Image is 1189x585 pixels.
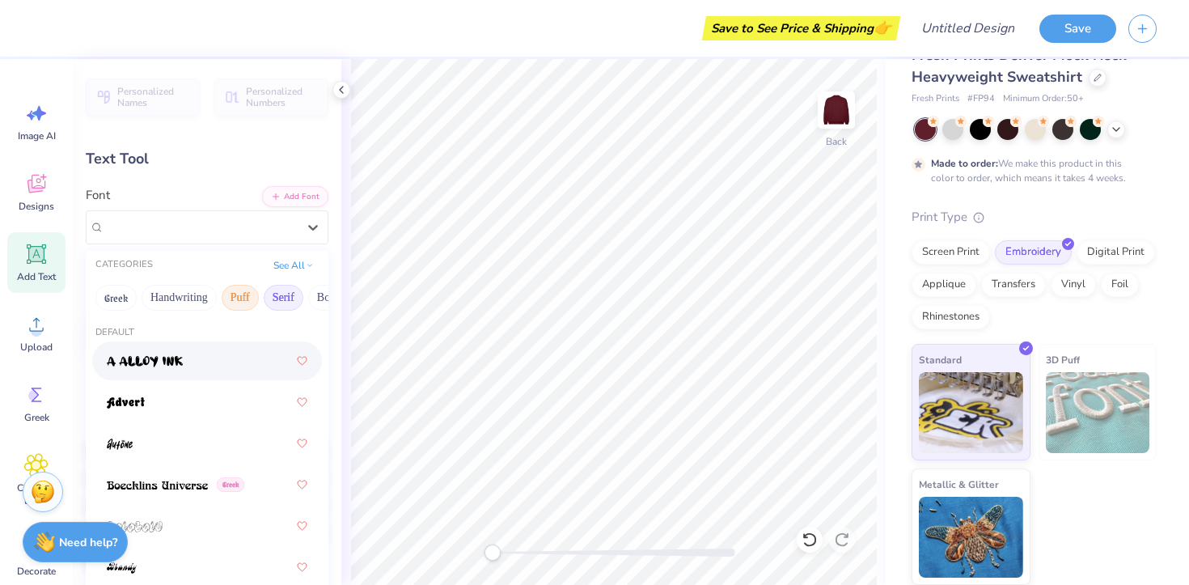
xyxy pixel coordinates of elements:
[919,372,1023,453] img: Standard
[912,305,990,329] div: Rhinestones
[19,200,54,213] span: Designs
[967,92,995,106] span: # FP94
[269,257,319,273] button: See All
[995,240,1072,265] div: Embroidery
[95,285,137,311] button: Greek
[107,562,137,574] img: Brandy
[1051,273,1096,297] div: Vinyl
[95,258,153,272] div: CATEGORIES
[217,477,244,492] span: Greek
[1077,240,1155,265] div: Digital Print
[17,565,56,578] span: Decorate
[142,285,217,311] button: Handwriting
[484,545,501,561] div: Accessibility label
[919,476,999,493] span: Metallic & Glitter
[10,481,63,507] span: Clipart & logos
[107,356,183,367] img: a Alloy Ink
[107,397,145,409] img: Advert
[107,439,133,450] img: Autone
[246,86,319,108] span: Personalized Numbers
[24,411,49,424] span: Greek
[59,535,117,550] strong: Need help?
[1101,273,1139,297] div: Foil
[308,285,348,311] button: Bold
[981,273,1046,297] div: Transfers
[820,94,853,126] img: Back
[262,186,328,207] button: Add Font
[919,351,962,368] span: Standard
[912,92,959,106] span: Fresh Prints
[86,326,328,340] div: Default
[117,86,190,108] span: Personalized Names
[1039,15,1116,43] button: Save
[107,480,208,491] img: Boecklins Universe
[874,18,891,37] span: 👉
[107,521,163,532] img: bolobolu
[1046,351,1080,368] span: 3D Puff
[912,240,990,265] div: Screen Print
[912,273,976,297] div: Applique
[86,186,110,205] label: Font
[214,78,328,116] button: Personalized Numbers
[264,285,303,311] button: Serif
[1046,372,1150,453] img: 3D Puff
[912,208,1157,227] div: Print Type
[86,78,200,116] button: Personalized Names
[222,285,259,311] button: Puff
[919,497,1023,578] img: Metallic & Glitter
[86,148,328,170] div: Text Tool
[706,16,896,40] div: Save to See Price & Shipping
[1003,92,1084,106] span: Minimum Order: 50 +
[20,341,53,354] span: Upload
[908,12,1027,45] input: Untitled Design
[826,134,847,149] div: Back
[18,129,56,142] span: Image AI
[931,156,1130,185] div: We make this product in this color to order, which means it takes 4 weeks.
[931,157,998,170] strong: Made to order:
[17,270,56,283] span: Add Text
